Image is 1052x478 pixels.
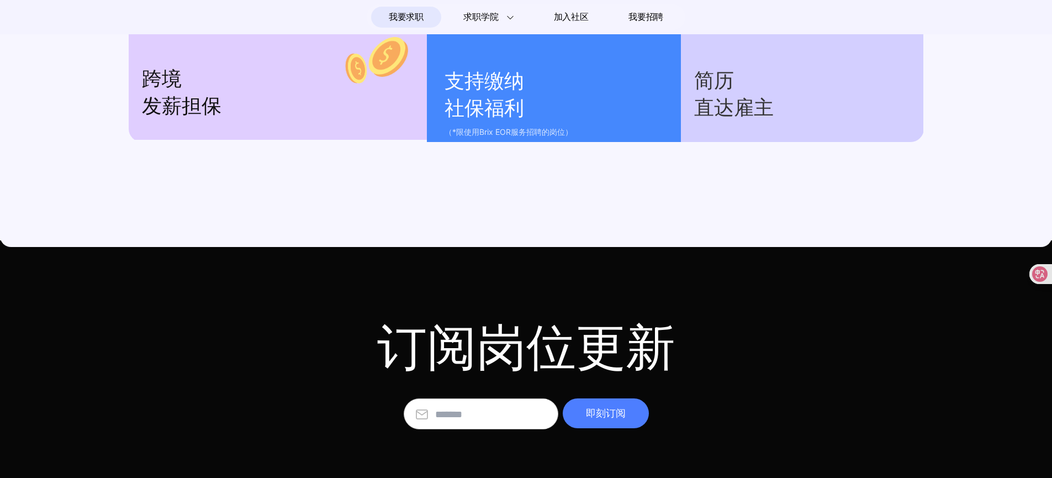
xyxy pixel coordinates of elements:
div: 即刻订阅 [563,398,649,428]
span: 加入社区 [554,8,589,26]
p: 简历 直达雇主 [694,67,910,122]
p: 跨境 发薪担保 [142,66,414,120]
span: 求职学院 [463,10,498,24]
span: 我要招聘 [628,10,663,24]
span: 我要求职 [389,8,424,26]
p: （*限使用Brix EOR服务招聘的岗位） [445,125,670,139]
p: 支持缴纳 社保福利 [445,68,670,122]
